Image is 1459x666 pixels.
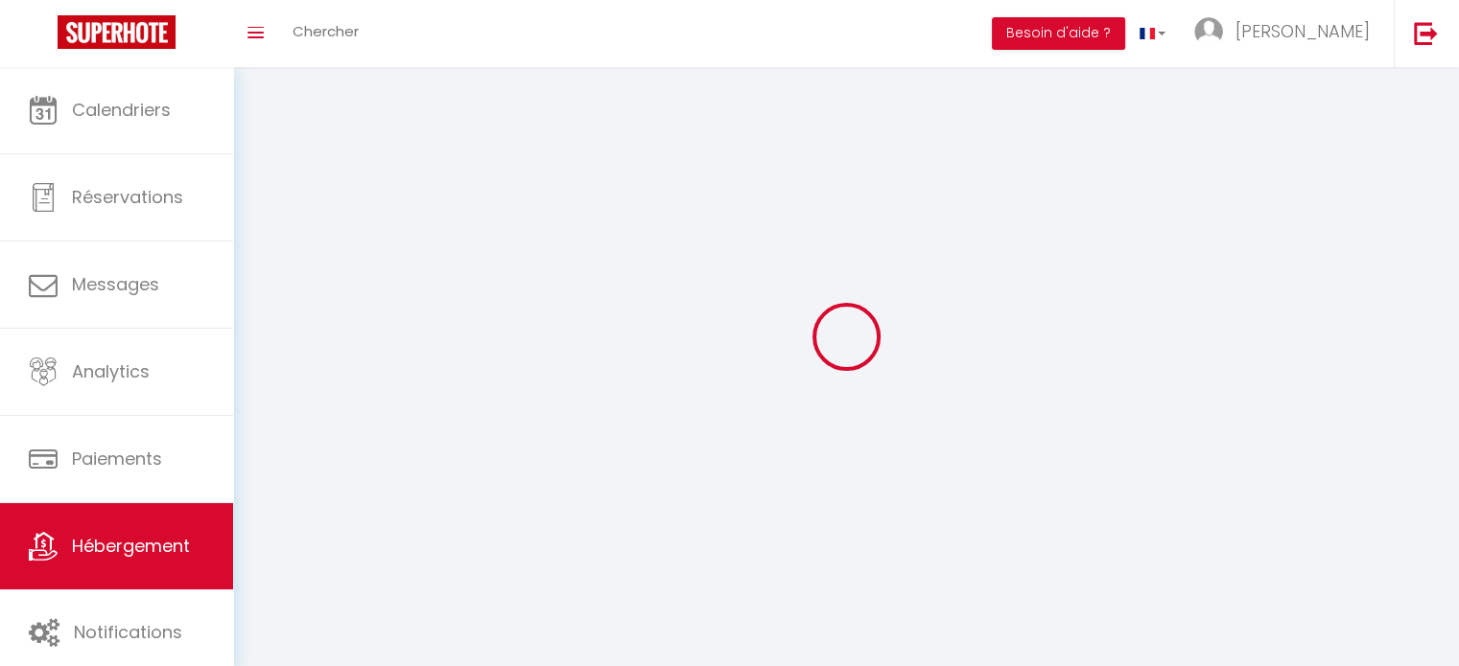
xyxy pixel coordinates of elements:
span: [PERSON_NAME] [1235,19,1370,43]
img: ... [1194,17,1223,46]
span: Paiements [72,447,162,471]
button: Besoin d'aide ? [992,17,1125,50]
img: Super Booking [58,15,176,49]
span: Hébergement [72,534,190,558]
span: Messages [72,272,159,296]
img: logout [1414,21,1438,45]
span: Analytics [72,359,150,383]
span: Réservations [72,185,183,209]
span: Calendriers [72,98,171,122]
span: Chercher [293,21,359,41]
span: Notifications [74,620,182,644]
button: Ouvrir le widget de chat LiveChat [15,8,73,65]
